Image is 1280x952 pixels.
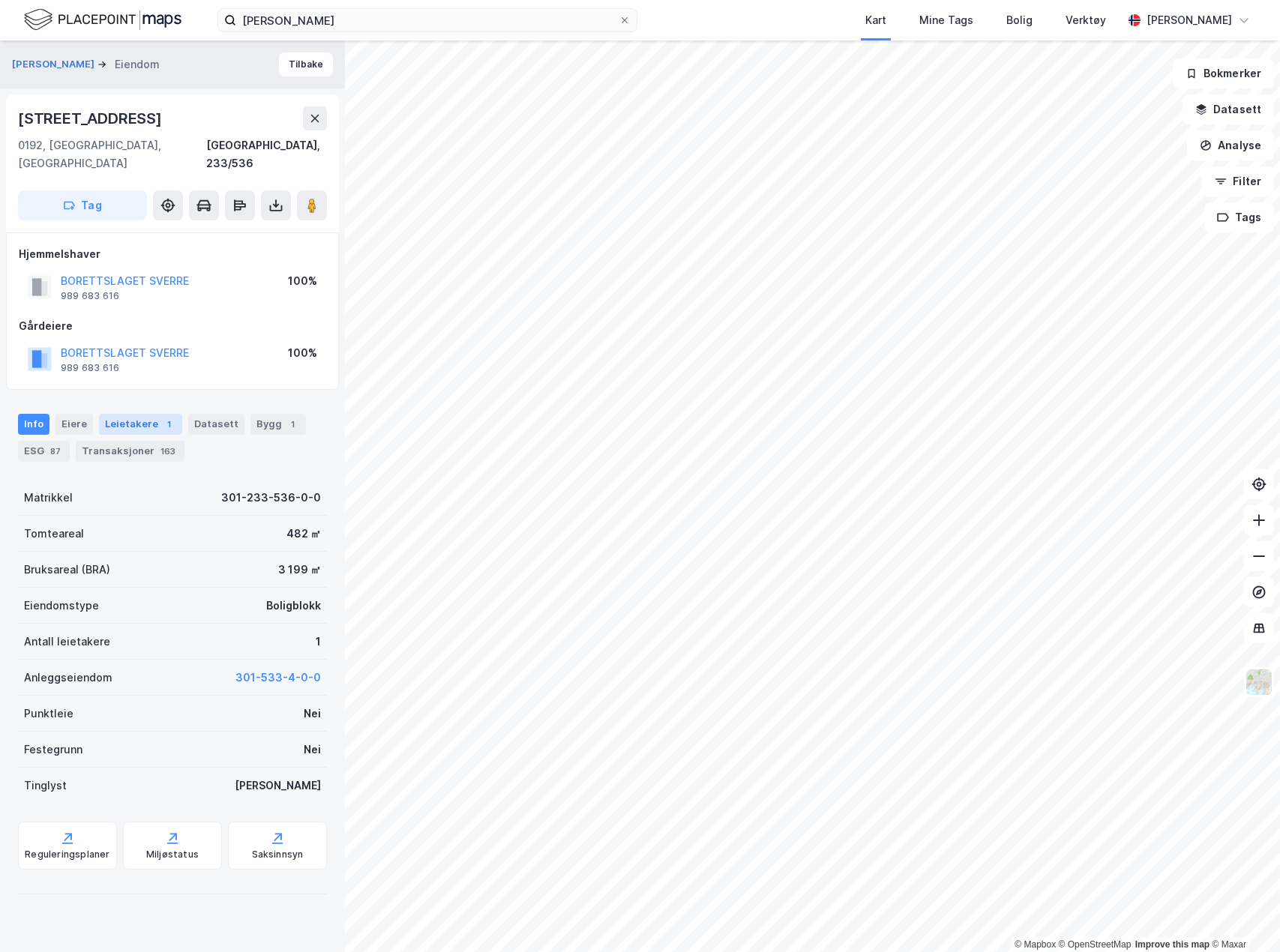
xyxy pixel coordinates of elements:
[25,849,109,861] div: Reguleringsplaner
[919,11,973,29] div: Mine Tags
[1059,939,1132,950] a: OpenStreetMap
[235,669,321,687] button: 301-533-4-0-0
[304,741,321,759] div: Nei
[279,52,333,76] button: Tilbake
[1245,668,1273,696] img: Z
[76,441,184,462] div: Transaksjoner
[12,57,97,72] button: [PERSON_NAME]
[1015,939,1056,950] a: Mapbox
[278,561,321,579] div: 3 199 ㎡
[1183,94,1274,124] button: Datasett
[18,106,165,130] div: [STREET_ADDRESS]
[19,245,326,263] div: Hjemmelshaver
[99,414,182,435] div: Leietakere
[236,9,619,31] input: Søk på adresse, matrikkel, gårdeiere, leietakere eller personer
[1187,130,1274,160] button: Analyse
[24,705,73,723] div: Punktleie
[55,414,93,435] div: Eiere
[1202,166,1274,196] button: Filter
[157,444,178,459] div: 163
[1066,11,1106,29] div: Verktøy
[206,136,327,172] div: [GEOGRAPHIC_DATA], 233/536
[115,55,160,73] div: Eiendom
[24,597,99,615] div: Eiendomstype
[316,633,321,651] div: 1
[288,272,317,290] div: 100%
[235,777,321,795] div: [PERSON_NAME]
[304,705,321,723] div: Nei
[24,489,73,507] div: Matrikkel
[47,444,64,459] div: 87
[1147,11,1232,29] div: [PERSON_NAME]
[19,317,326,335] div: Gårdeiere
[24,633,110,651] div: Antall leietakere
[1204,202,1274,232] button: Tags
[252,849,304,861] div: Saksinnsyn
[18,136,206,172] div: 0192, [GEOGRAPHIC_DATA], [GEOGRAPHIC_DATA]
[18,441,70,462] div: ESG
[18,190,147,220] button: Tag
[1205,880,1280,952] iframe: Chat Widget
[24,561,110,579] div: Bruksareal (BRA)
[24,7,181,33] img: logo.f888ab2527a4732fd821a326f86c7f29.svg
[288,344,317,362] div: 100%
[24,669,112,687] div: Anleggseiendom
[61,362,119,374] div: 989 683 616
[146,849,199,861] div: Miljøstatus
[24,525,84,543] div: Tomteareal
[1173,58,1274,88] button: Bokmerker
[266,597,321,615] div: Boligblokk
[61,290,119,302] div: 989 683 616
[188,414,244,435] div: Datasett
[286,525,321,543] div: 482 ㎡
[161,417,176,432] div: 1
[24,777,67,795] div: Tinglyst
[24,741,82,759] div: Festegrunn
[865,11,886,29] div: Kart
[1135,939,1210,950] a: Improve this map
[221,489,321,507] div: 301-233-536-0-0
[250,414,306,435] div: Bygg
[285,417,300,432] div: 1
[18,414,49,435] div: Info
[1006,11,1033,29] div: Bolig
